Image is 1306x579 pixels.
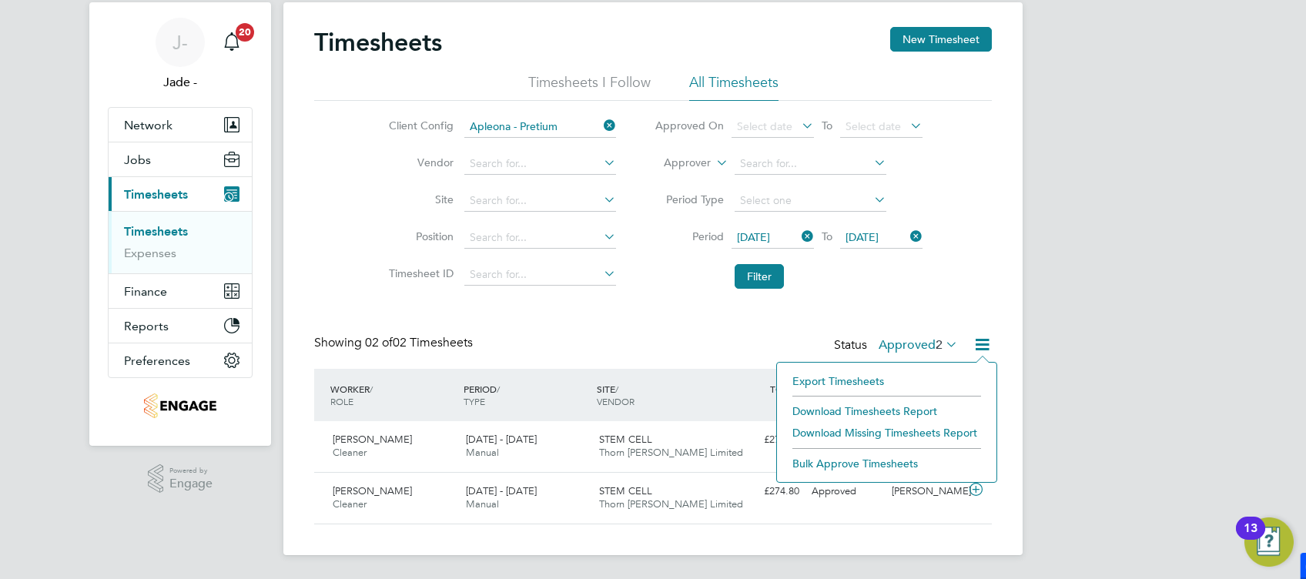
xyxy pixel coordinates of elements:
label: Period [655,229,724,243]
span: Reports [124,319,169,333]
button: Jobs [109,142,252,176]
div: PERIOD [460,375,593,415]
input: Search for... [464,153,616,175]
span: Cleaner [333,497,367,510]
span: STEM CELL [599,484,652,497]
a: J-Jade - [108,18,253,92]
span: VENDOR [597,395,635,407]
div: £274.80 [725,479,805,504]
span: Manual [466,446,499,459]
span: Select date [846,119,901,133]
label: Vendor [384,156,454,169]
div: SITE [593,375,726,415]
div: [PERSON_NAME] [886,479,966,504]
span: Cleaner [333,446,367,459]
input: Select one [735,190,886,212]
nav: Main navigation [89,2,271,446]
button: Timesheets [109,177,252,211]
span: Thorn [PERSON_NAME] Limited [599,497,743,510]
a: Timesheets [124,224,188,239]
button: Reports [109,309,252,343]
span: 02 Timesheets [365,335,473,350]
span: 2 [936,337,943,353]
label: Client Config [384,119,454,132]
span: / [615,383,618,395]
label: Period Type [655,192,724,206]
span: J- [172,32,188,52]
label: Site [384,192,454,206]
span: Jade - [108,73,253,92]
button: Finance [109,274,252,308]
a: Expenses [124,246,176,260]
span: [PERSON_NAME] [333,484,412,497]
div: Showing [314,335,476,351]
span: 20 [236,23,254,42]
span: Select date [737,119,792,133]
span: Timesheets [124,187,188,202]
label: Approved [879,337,958,353]
div: £274.80 [725,427,805,453]
label: Timesheet ID [384,266,454,280]
span: [DATE] [846,230,879,244]
span: Manual [466,497,499,510]
span: TOTAL [770,383,798,395]
li: All Timesheets [689,73,779,101]
div: Approved [805,479,886,504]
li: Export Timesheets [785,370,989,392]
input: Search for... [735,153,886,175]
a: 20 [216,18,247,67]
span: Engage [169,477,213,490]
span: To [817,226,837,246]
span: 02 of [365,335,393,350]
span: Preferences [124,353,190,368]
div: Timesheets [109,211,252,273]
span: STEM CELL [599,433,652,446]
button: Filter [735,264,784,289]
input: Search for... [464,116,616,138]
a: Powered byEngage [148,464,213,494]
a: Go to home page [108,393,253,418]
label: Approved On [655,119,724,132]
span: TYPE [464,395,485,407]
span: Finance [124,284,167,299]
button: Network [109,108,252,142]
span: [PERSON_NAME] [333,433,412,446]
input: Search for... [464,264,616,286]
span: / [370,383,373,395]
li: Bulk Approve Timesheets [785,453,989,474]
button: New Timesheet [890,27,992,52]
span: [DATE] - [DATE] [466,433,537,446]
h2: Timesheets [314,27,442,58]
span: ROLE [330,395,353,407]
button: Open Resource Center, 13 new notifications [1244,517,1294,567]
li: Download Timesheets Report [785,400,989,422]
div: 13 [1244,528,1257,548]
span: [DATE] - [DATE] [466,484,537,497]
input: Search for... [464,190,616,212]
input: Search for... [464,227,616,249]
li: Download Missing Timesheets Report [785,422,989,443]
span: Jobs [124,152,151,167]
span: Network [124,118,172,132]
li: Timesheets I Follow [528,73,651,101]
div: WORKER [326,375,460,415]
label: Position [384,229,454,243]
img: thornbaker-logo-retina.png [144,393,216,418]
button: Preferences [109,343,252,377]
span: Thorn [PERSON_NAME] Limited [599,446,743,459]
span: / [497,383,500,395]
span: [DATE] [737,230,770,244]
div: Status [834,335,961,356]
span: Powered by [169,464,213,477]
span: To [817,115,837,136]
label: Approver [641,156,711,171]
